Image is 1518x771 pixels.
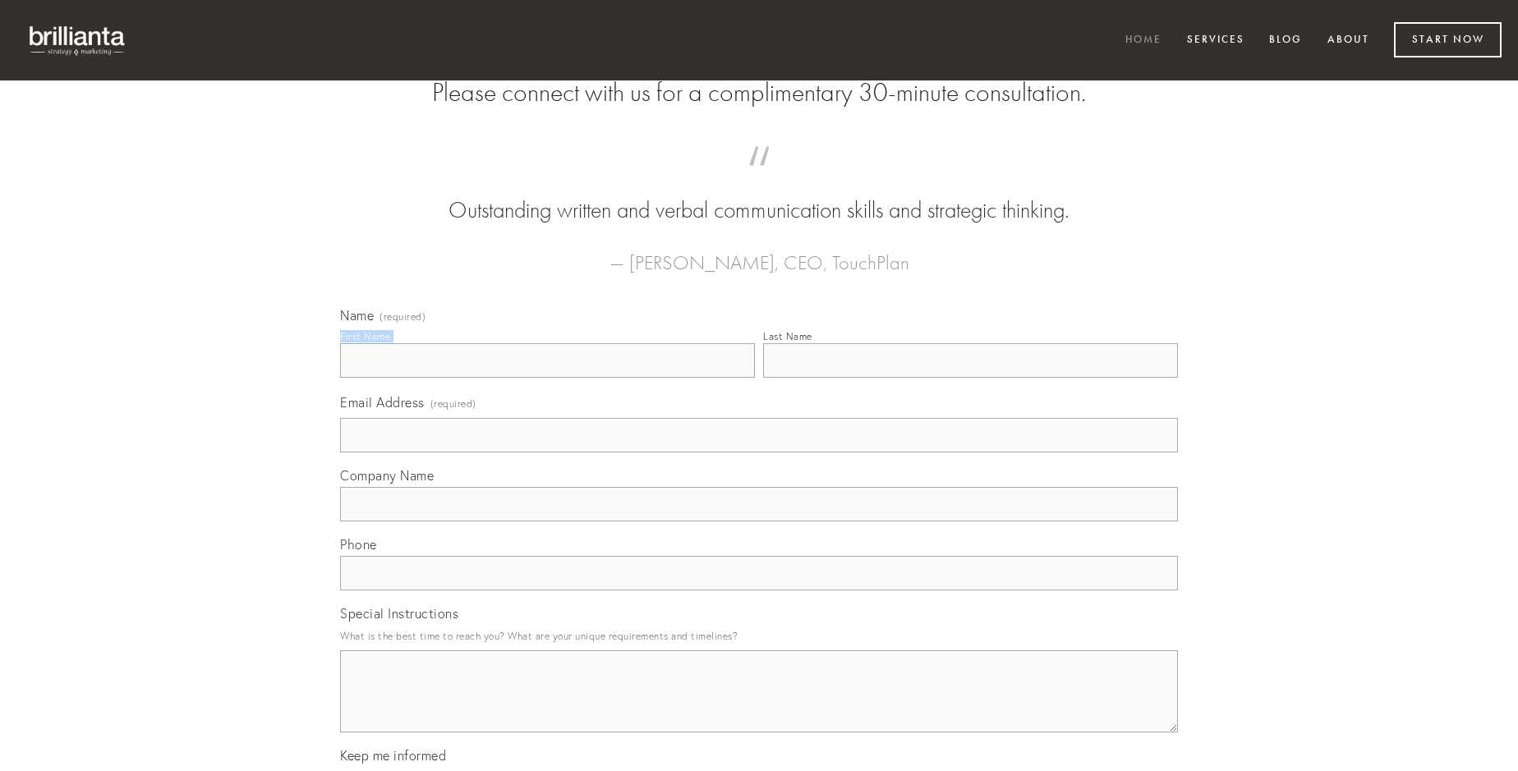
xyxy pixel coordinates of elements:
[16,16,140,64] img: brillianta - research, strategy, marketing
[340,330,390,342] div: First Name
[1258,27,1313,54] a: Blog
[1394,22,1502,57] a: Start Now
[763,330,812,342] div: Last Name
[340,605,458,622] span: Special Instructions
[430,392,476,415] span: (required)
[340,536,377,553] span: Phone
[1176,27,1255,54] a: Services
[1115,27,1172,54] a: Home
[340,747,446,764] span: Keep me informed
[366,227,1152,279] figcaption: — [PERSON_NAME], CEO, TouchPlan
[340,77,1178,108] h2: Please connect with us for a complimentary 30-minute consultation.
[340,625,1178,647] p: What is the best time to reach you? What are your unique requirements and timelines?
[340,394,425,411] span: Email Address
[340,307,374,324] span: Name
[366,163,1152,195] span: “
[379,312,425,322] span: (required)
[366,163,1152,227] blockquote: Outstanding written and verbal communication skills and strategic thinking.
[1317,27,1380,54] a: About
[340,467,434,484] span: Company Name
